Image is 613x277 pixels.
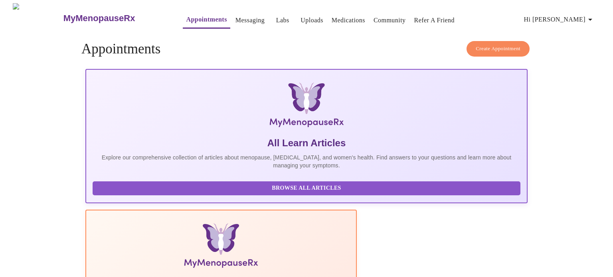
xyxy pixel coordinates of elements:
h5: All Learn Articles [93,137,520,149]
a: Appointments [186,14,227,25]
span: Browse All Articles [101,183,512,193]
a: Refer a Friend [414,15,455,26]
button: Create Appointment [467,41,530,57]
button: Hi [PERSON_NAME] [521,12,598,28]
img: Menopause Manual [133,223,308,271]
a: MyMenopauseRx [62,4,167,32]
img: MyMenopauseRx Logo [13,3,62,33]
button: Refer a Friend [411,12,458,28]
span: Create Appointment [476,44,520,53]
button: Labs [270,12,295,28]
a: Browse All Articles [93,184,522,191]
a: Community [374,15,406,26]
a: Messaging [235,15,265,26]
button: Appointments [183,12,230,29]
button: Browse All Articles [93,181,520,195]
button: Medications [328,12,368,28]
h4: Appointments [81,41,532,57]
a: Medications [332,15,365,26]
a: Labs [276,15,289,26]
h3: MyMenopauseRx [63,13,135,24]
p: Explore our comprehensive collection of articles about menopause, [MEDICAL_DATA], and women's hea... [93,153,520,169]
button: Messaging [232,12,268,28]
button: Community [370,12,409,28]
button: Uploads [297,12,326,28]
a: Uploads [301,15,323,26]
img: MyMenopauseRx Logo [159,83,454,130]
span: Hi [PERSON_NAME] [524,14,595,25]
